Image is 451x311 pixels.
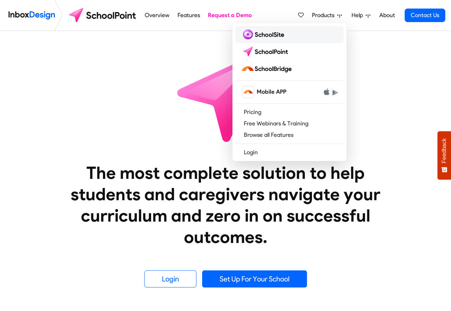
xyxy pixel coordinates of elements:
a: About [377,8,397,22]
img: schoolpoint logo [241,46,291,57]
a: Set Up For Your School [202,270,307,287]
span: Help [352,11,366,20]
a: Overview [143,8,171,22]
a: Request a Demo [206,8,254,22]
a: schoolbridge icon Mobile APP [235,83,344,100]
span: Products [312,11,337,20]
heading: The most complete solution to help students and caregivers navigate your curriculum and zero in o... [56,162,395,248]
a: Login [144,270,196,287]
span: Feedback [441,138,447,163]
img: schoolbridge icon [242,86,254,98]
a: Pricing [235,107,344,118]
div: Products [232,23,347,161]
img: schoolsite logo [241,29,287,40]
a: Features [175,8,202,22]
a: Free Webinars & Training [235,118,344,129]
a: Products [309,8,345,22]
img: schoolpoint logo [66,7,141,24]
img: schoolbridge logo [241,63,294,74]
a: Login [235,147,344,158]
a: Browse all Features [235,129,344,141]
a: Help [349,8,373,22]
img: icon_schoolpoint.svg [162,31,290,159]
button: Feedback - Show survey [437,131,451,180]
span: Mobile APP [257,88,286,96]
a: Contact Us [405,9,445,22]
